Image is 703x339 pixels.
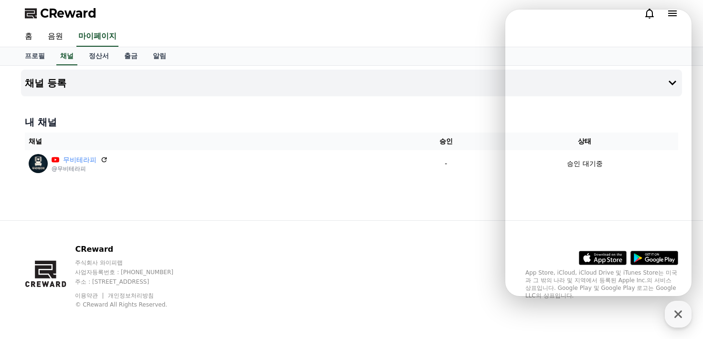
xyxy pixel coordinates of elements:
a: 이용약관 [75,292,105,299]
th: 채널 [25,133,401,150]
a: 프로필 [17,47,53,65]
p: - [405,159,488,169]
p: 주식회사 와이피랩 [75,259,192,267]
th: 승인 [401,133,491,150]
h4: 채널 등록 [25,78,66,88]
a: 채널 [56,47,77,65]
a: 출금 [117,47,145,65]
p: 주소 : [STREET_ADDRESS] [75,278,192,286]
span: CReward [40,6,96,21]
th: 상태 [491,133,678,150]
img: 무비테라피 [29,154,48,173]
a: 음원 [40,27,71,47]
a: 마이페이지 [76,27,118,47]
iframe: Channel chat [505,10,692,296]
button: 채널 등록 [21,70,682,96]
a: 무비테라피 [63,155,96,165]
p: 사업자등록번호 : [PHONE_NUMBER] [75,268,192,276]
p: CReward [75,244,192,255]
a: CReward [25,6,96,21]
p: @무비테라피 [52,165,108,173]
h4: 내 채널 [25,115,678,129]
p: © CReward All Rights Reserved. [75,301,192,308]
a: 홈 [17,27,40,47]
a: 정산서 [81,47,117,65]
a: 개인정보처리방침 [108,292,154,299]
a: 알림 [145,47,174,65]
